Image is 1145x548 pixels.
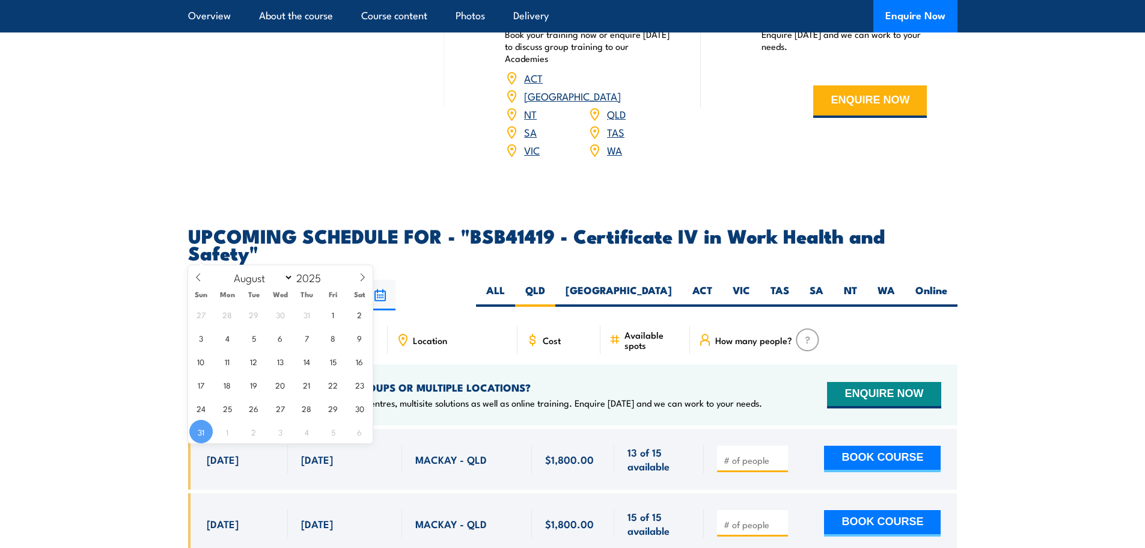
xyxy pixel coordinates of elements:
span: July 29, 2025 [242,303,266,326]
span: August 13, 2025 [269,349,292,373]
label: TAS [760,283,799,307]
span: September 3, 2025 [269,420,292,443]
span: August 29, 2025 [322,396,345,420]
span: August 30, 2025 [348,396,371,420]
label: ACT [682,283,722,307]
span: July 28, 2025 [216,303,239,326]
span: 13 of 15 available [627,445,691,473]
span: August 16, 2025 [348,349,371,373]
span: August 18, 2025 [216,373,239,396]
input: # of people [724,454,784,466]
label: WA [867,283,905,307]
span: August 10, 2025 [189,349,213,373]
span: August 7, 2025 [295,326,319,349]
button: ENQUIRE NOW [827,382,941,408]
span: September 2, 2025 [242,420,266,443]
span: Available spots [624,330,682,350]
span: August 17, 2025 [189,373,213,396]
label: VIC [722,283,760,307]
span: MACKAY - QLD [415,517,487,531]
span: How many people? [715,335,792,345]
a: TAS [607,125,624,139]
span: August 19, 2025 [242,373,266,396]
span: Sun [188,291,215,298]
span: August 27, 2025 [269,396,292,420]
span: September 1, 2025 [216,420,239,443]
span: September 5, 2025 [322,420,345,443]
label: ALL [476,283,515,307]
label: NT [834,283,867,307]
a: QLD [607,106,626,121]
span: August 21, 2025 [295,373,319,396]
span: Location [413,335,447,345]
span: [DATE] [207,517,239,531]
button: BOOK COURSE [824,510,941,537]
h2: UPCOMING SCHEDULE FOR - "BSB41419 - Certificate IV in Work Health and Safety" [188,227,957,260]
button: BOOK COURSE [824,446,941,472]
span: [DATE] [207,452,239,466]
a: ACT [524,70,543,85]
span: August 24, 2025 [189,396,213,420]
input: Year [293,270,333,285]
span: August 23, 2025 [348,373,371,396]
label: SA [799,283,834,307]
span: August 4, 2025 [216,326,239,349]
a: NT [524,106,537,121]
a: [GEOGRAPHIC_DATA] [524,88,621,103]
span: 15 of 15 available [627,510,691,538]
span: August 12, 2025 [242,349,266,373]
span: Wed [267,291,293,298]
span: Sat [346,291,373,298]
span: Tue [240,291,267,298]
label: [GEOGRAPHIC_DATA] [555,283,682,307]
input: # of people [724,519,784,531]
span: August 11, 2025 [216,349,239,373]
span: September 4, 2025 [295,420,319,443]
span: July 31, 2025 [295,303,319,326]
span: $1,800.00 [545,517,594,531]
p: Book your training now or enquire [DATE] to discuss group training to our Academies [505,28,671,64]
span: Cost [543,335,561,345]
a: SA [524,125,537,139]
span: August 31, 2025 [189,420,213,443]
button: ENQUIRE NOW [813,85,927,118]
span: August 3, 2025 [189,326,213,349]
span: [DATE] [301,452,333,466]
a: VIC [524,143,540,157]
span: Thu [293,291,320,298]
select: Month [228,269,293,285]
span: August 22, 2025 [322,373,345,396]
span: August 9, 2025 [348,326,371,349]
span: [DATE] [301,517,333,531]
span: August 15, 2025 [322,349,345,373]
a: WA [607,143,622,157]
span: September 6, 2025 [348,420,371,443]
span: August 20, 2025 [269,373,292,396]
span: August 5, 2025 [242,326,266,349]
span: July 30, 2025 [269,303,292,326]
span: $1,800.00 [545,452,594,466]
label: Online [905,283,957,307]
span: August 2, 2025 [348,303,371,326]
span: Fri [320,291,346,298]
span: Mon [214,291,240,298]
span: August 28, 2025 [295,396,319,420]
span: August 6, 2025 [269,326,292,349]
span: MACKAY - QLD [415,452,487,466]
span: August 14, 2025 [295,349,319,373]
p: Enquire [DATE] and we can work to your needs. [762,28,927,52]
span: July 27, 2025 [189,303,213,326]
h4: NEED TRAINING FOR LARGER GROUPS OR MULTIPLE LOCATIONS? [207,381,762,394]
p: We offer onsite training, training at our centres, multisite solutions as well as online training... [207,397,762,409]
label: QLD [515,283,555,307]
span: August 8, 2025 [322,326,345,349]
span: August 25, 2025 [216,396,239,420]
span: August 1, 2025 [322,303,345,326]
span: August 26, 2025 [242,396,266,420]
